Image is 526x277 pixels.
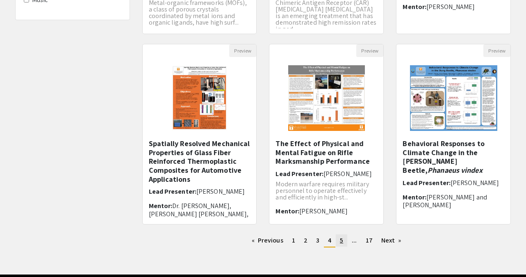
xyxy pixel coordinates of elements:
img: <p><strong style="color: rgb(0, 0, 0);">Spatially Resolved Mechanical Properties of Glass Fiber R... [163,57,236,139]
span: 1 [292,236,295,245]
span: 17 [366,236,373,245]
ul: Pagination [142,234,511,247]
div: Open Presentation <p><strong style="color: rgb(34, 34, 34);">Behavioral Responses to Climate Chan... [396,44,511,224]
span: [PERSON_NAME] [323,169,372,178]
h5: Behavioral Responses to Climate Change in the [PERSON_NAME] Beetle, [403,139,504,174]
span: [PERSON_NAME] [451,179,499,187]
a: Previous page [248,234,287,247]
span: Dr. [PERSON_NAME], [PERSON_NAME] [PERSON_NAME], [PERSON_NAME] [149,201,249,226]
span: Mentor: [276,207,299,215]
span: 3 [316,236,319,245]
span: 5 [340,236,343,245]
span: Modern warfare requires military personnel to operate effectively and efficiently in high-st... [276,180,369,201]
span: [PERSON_NAME] [299,207,348,215]
span: Mentor: [149,201,173,210]
div: Open Presentation <p>&nbsp;The Effect of Physical and Mental Fatigue on Rifle Marksmanship Perfor... [269,44,384,224]
div: Open Presentation <p><strong style="color: rgb(0, 0, 0);">Spatially Resolved Mechanical Propertie... [142,44,257,224]
h6: Lead Presenter: [276,170,377,178]
em: Phanaeus vindex [428,165,483,175]
img: <p><strong style="color: rgb(34, 34, 34);">Behavioral Responses to Climate Change in the Dung Bee... [402,57,506,139]
button: Preview [483,44,510,57]
span: [PERSON_NAME] [426,2,475,11]
iframe: Chat [6,240,35,271]
img: <p>&nbsp;The Effect of Physical and Mental Fatigue on Rifle Marksmanship Performance</p> [280,57,373,139]
h5: Spatially Resolved Mechanical Properties of Glass Fiber Reinforced Thermoplastic Composites for A... [149,139,250,183]
span: Mentor: [403,193,426,201]
span: [PERSON_NAME] and [PERSON_NAME] [403,193,487,209]
button: Preview [356,44,383,57]
a: Next page [377,234,405,247]
span: 4 [328,236,331,245]
h6: Lead Presenter: [149,188,250,195]
span: 2 [304,236,307,245]
button: Preview [229,44,256,57]
span: Mentor: [403,2,426,11]
h6: Lead Presenter: [403,179,504,187]
span: [PERSON_NAME] [196,187,245,196]
span: ... [352,236,357,245]
h5: The Effect of Physical and Mental Fatigue on Rifle Marksmanship Performance [276,139,377,166]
